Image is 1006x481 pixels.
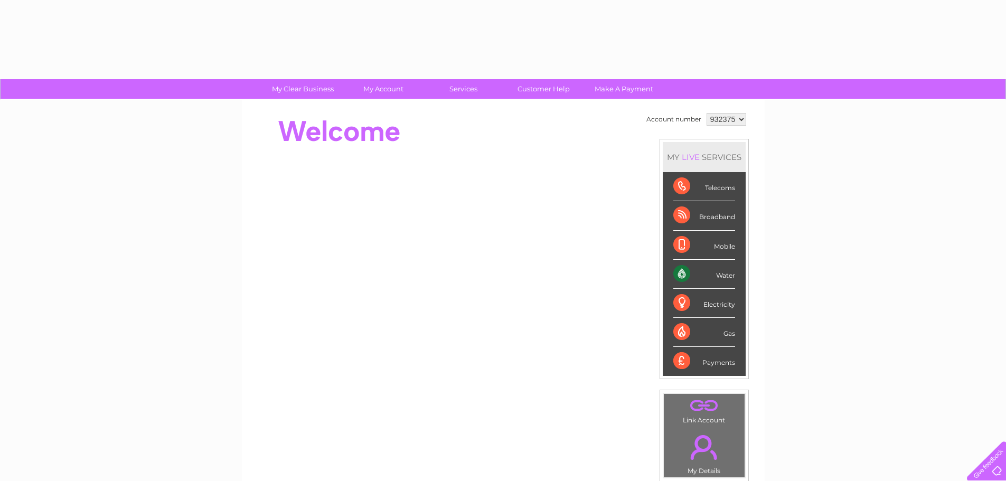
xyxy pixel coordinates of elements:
[673,201,735,230] div: Broadband
[666,429,742,466] a: .
[673,318,735,347] div: Gas
[673,289,735,318] div: Electricity
[680,152,702,162] div: LIVE
[420,79,507,99] a: Services
[666,397,742,415] a: .
[340,79,427,99] a: My Account
[580,79,667,99] a: Make A Payment
[500,79,587,99] a: Customer Help
[663,142,746,172] div: MY SERVICES
[259,79,346,99] a: My Clear Business
[673,231,735,260] div: Mobile
[663,426,745,478] td: My Details
[673,172,735,201] div: Telecoms
[673,260,735,289] div: Water
[673,347,735,375] div: Payments
[644,110,704,128] td: Account number
[663,393,745,427] td: Link Account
